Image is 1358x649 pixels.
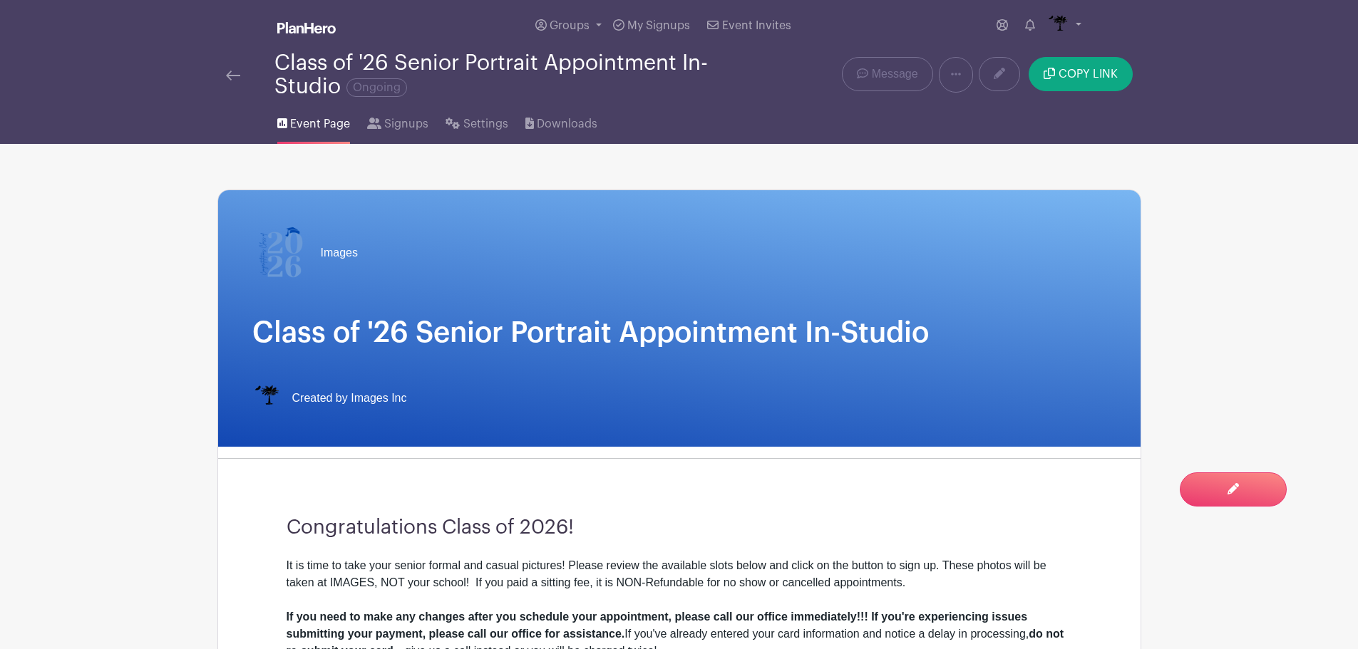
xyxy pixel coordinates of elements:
img: back-arrow-29a5d9b10d5bd6ae65dc969a981735edf675c4d7a1fe02e03b50dbd4ba3cdb55.svg [226,71,240,81]
a: Message [842,57,932,91]
span: Event Invites [722,20,791,31]
span: Signups [384,115,428,133]
span: Downloads [537,115,597,133]
div: It is time to take your senior formal and casual pictures! Please review the available slots belo... [287,557,1072,591]
span: Ongoing [346,78,407,97]
img: logo_white-6c42ec7e38ccf1d336a20a19083b03d10ae64f83f12c07503d8b9e83406b4c7d.svg [277,22,336,33]
span: Settings [463,115,508,133]
h3: Congratulations Class of 2026! [287,516,1072,540]
span: COPY LINK [1059,68,1118,80]
strong: If you need to make any changes after you schedule your appointment, please call our office immed... [287,611,1028,640]
img: IMAGES%20logo%20transparenT%20PNG%20s.png [252,384,281,412]
a: Downloads [525,98,597,144]
a: Settings [446,98,508,144]
span: Images [321,244,358,261]
span: Groups [550,20,590,31]
span: Created by Images Inc [292,390,407,407]
button: COPY LINK [1029,57,1132,91]
div: Class of '26 Senior Portrait Appointment In-Studio [274,51,736,98]
img: IMAGES%20logo%20transparenT%20PNG%20s.png [1046,14,1069,37]
h1: Class of '26 Senior Portrait Appointment In-Studio [252,316,1106,350]
a: Signups [367,98,428,144]
img: 2026%20logo%20(2).png [252,224,309,281]
span: Message [872,66,918,83]
span: Event Page [290,115,350,133]
span: My Signups [627,20,690,31]
a: Event Page [277,98,350,144]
